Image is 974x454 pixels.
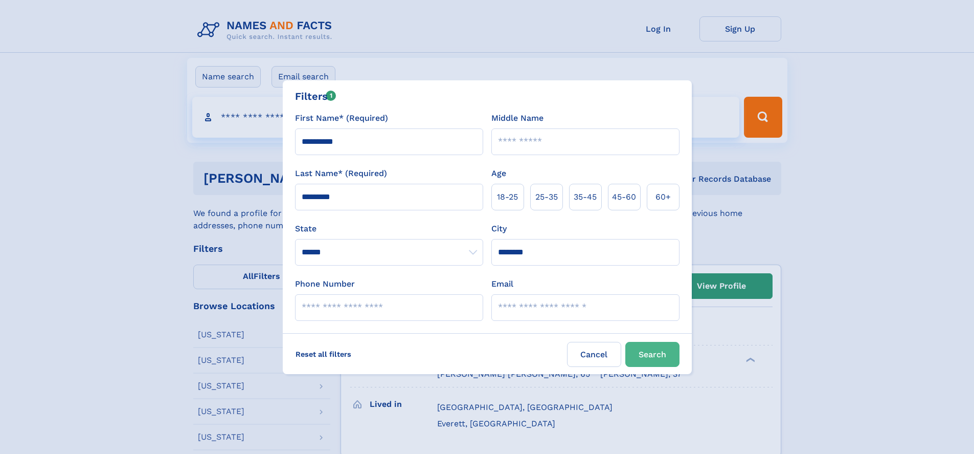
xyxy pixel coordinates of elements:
label: Reset all filters [289,342,358,366]
span: 25‑35 [535,191,558,203]
label: Last Name* (Required) [295,167,387,180]
label: Phone Number [295,278,355,290]
label: State [295,223,483,235]
span: 35‑45 [574,191,597,203]
label: Middle Name [491,112,543,124]
button: Search [625,342,679,367]
div: Filters [295,89,336,104]
label: Age [491,167,506,180]
label: Email [491,278,513,290]
span: 18‑25 [497,191,518,203]
label: First Name* (Required) [295,112,388,124]
span: 60+ [655,191,671,203]
span: 45‑60 [612,191,636,203]
label: Cancel [567,342,621,367]
label: City [491,223,507,235]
